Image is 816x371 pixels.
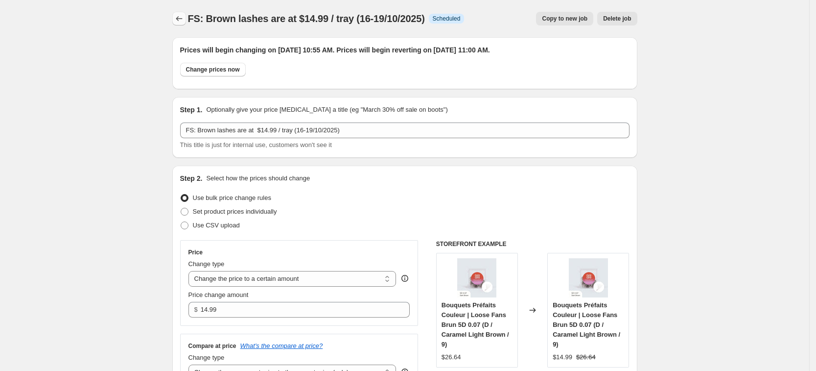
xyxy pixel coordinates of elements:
[194,306,198,313] span: $
[240,342,323,349] button: What's the compare at price?
[172,12,186,25] button: Price change jobs
[569,258,608,297] img: Legend_LoosePromade-42_80x.jpg
[542,15,587,23] span: Copy to new job
[188,260,225,268] span: Change type
[536,12,593,25] button: Copy to new job
[206,173,310,183] p: Select how the prices should change
[180,105,203,115] h2: Step 1.
[180,63,246,76] button: Change prices now
[188,342,236,350] h3: Compare at price
[180,45,629,55] h2: Prices will begin changing on [DATE] 10:55 AM. Prices will begin reverting on [DATE] 11:00 AM.
[193,194,271,201] span: Use bulk price change rules
[188,248,203,256] h3: Price
[442,301,509,348] span: Bouquets Préfaits Couleur | Loose Fans Brun 5D 0.07 (D / Caramel Light Brown / 9)
[442,352,461,362] div: $26.64
[188,291,249,298] span: Price change amount
[400,273,410,283] div: help
[433,15,461,23] span: Scheduled
[206,105,447,115] p: Optionally give your price [MEDICAL_DATA] a title (eg "March 30% off sale on boots")
[436,240,629,248] h6: STOREFRONT EXAMPLE
[201,302,395,318] input: 80.00
[193,222,240,229] span: Use CSV upload
[457,258,496,297] img: Legend_LoosePromade-42_80x.jpg
[603,15,631,23] span: Delete job
[180,123,629,138] input: 30% off holiday sale
[188,354,225,361] span: Change type
[553,352,572,362] div: $14.99
[193,208,277,215] span: Set product prices individually
[180,173,203,183] h2: Step 2.
[553,301,620,348] span: Bouquets Préfaits Couleur | Loose Fans Brun 5D 0.07 (D / Caramel Light Brown / 9)
[180,141,332,148] span: This title is just for internal use, customers won't see it
[188,13,425,24] span: FS: Brown lashes are at $14.99 / tray (16-19/10/2025)
[597,12,637,25] button: Delete job
[186,66,240,74] span: Change prices now
[576,352,596,362] strike: $26.64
